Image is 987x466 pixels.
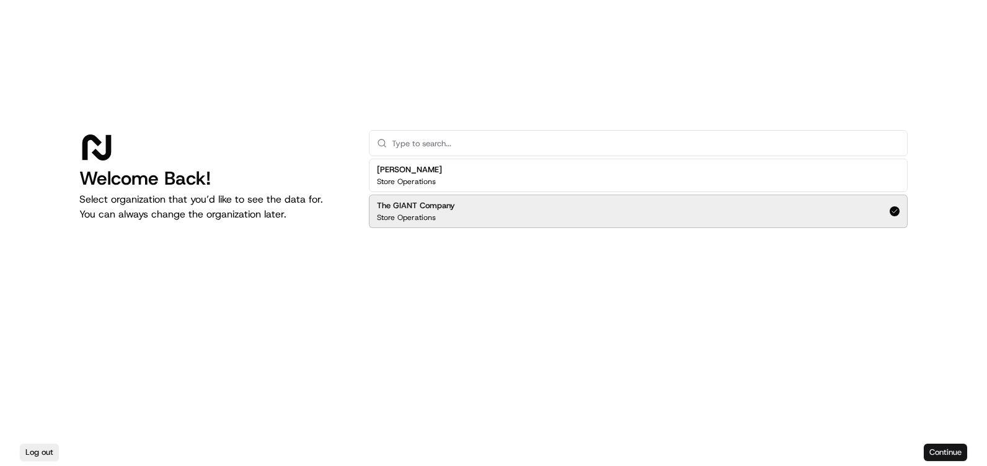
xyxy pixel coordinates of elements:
div: Suggestions [369,156,908,231]
p: Select organization that you’d like to see the data for. You can always change the organization l... [79,192,349,222]
h1: Welcome Back! [79,167,349,190]
button: Continue [924,444,967,461]
button: Log out [20,444,59,461]
h2: [PERSON_NAME] [377,164,442,175]
p: Store Operations [377,213,436,222]
h2: The GIANT Company [377,200,455,211]
p: Store Operations [377,177,436,187]
input: Type to search... [392,131,900,156]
